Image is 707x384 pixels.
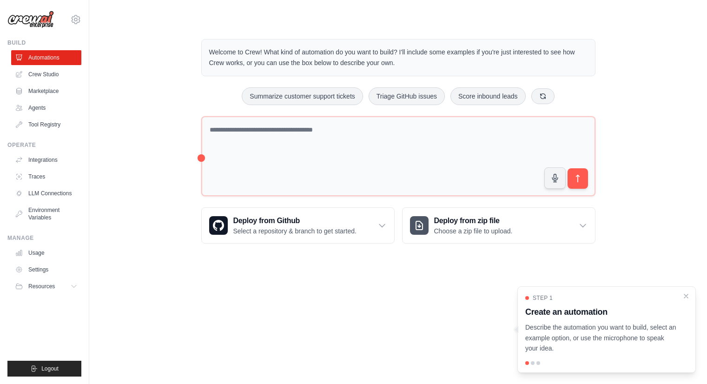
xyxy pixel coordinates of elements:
[369,87,445,105] button: Triage GitHub issues
[525,322,677,354] p: Describe the automation you want to build, select an example option, or use the microphone to spe...
[11,186,81,201] a: LLM Connections
[242,87,363,105] button: Summarize customer support tickets
[233,226,357,236] p: Select a repository & branch to get started.
[11,203,81,225] a: Environment Variables
[533,294,553,302] span: Step 1
[450,87,526,105] button: Score inbound leads
[209,47,588,68] p: Welcome to Crew! What kind of automation do you want to build? I'll include some examples if you'...
[11,245,81,260] a: Usage
[434,226,513,236] p: Choose a zip file to upload.
[682,292,690,300] button: Close walkthrough
[11,67,81,82] a: Crew Studio
[525,305,677,318] h3: Create an automation
[28,283,55,290] span: Resources
[11,262,81,277] a: Settings
[11,84,81,99] a: Marketplace
[233,215,357,226] h3: Deploy from Github
[434,215,513,226] h3: Deploy from zip file
[11,50,81,65] a: Automations
[7,141,81,149] div: Operate
[7,39,81,46] div: Build
[11,100,81,115] a: Agents
[11,152,81,167] a: Integrations
[7,234,81,242] div: Manage
[7,361,81,377] button: Logout
[11,169,81,184] a: Traces
[11,279,81,294] button: Resources
[7,11,54,28] img: Logo
[41,365,59,372] span: Logout
[11,117,81,132] a: Tool Registry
